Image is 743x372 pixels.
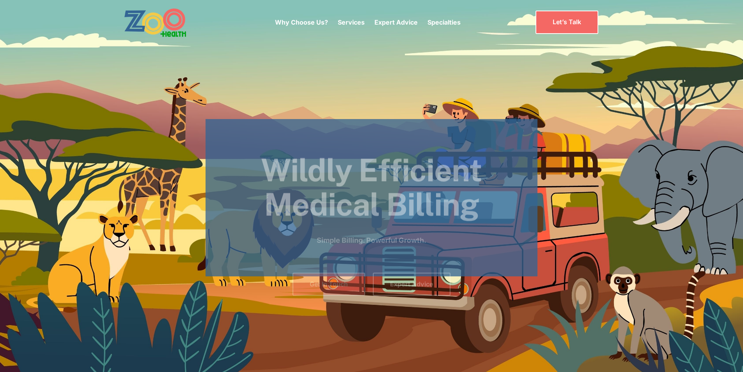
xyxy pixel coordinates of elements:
a: Get In Touch [293,273,365,296]
div: Specialties [427,6,461,39]
a: Expert Advice [373,273,450,296]
a: Specialties [427,18,461,26]
h1: Wildly Efficient Medical Billing [206,153,537,222]
a: Let’s Talk [536,11,598,34]
a: Expert Advice [374,18,418,26]
a: home [124,8,208,37]
div: Services [338,6,365,39]
p: Services [338,18,365,27]
a: Why Choose Us? [275,18,328,26]
strong: Simple Billing. Powerful Growth. [317,236,426,244]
